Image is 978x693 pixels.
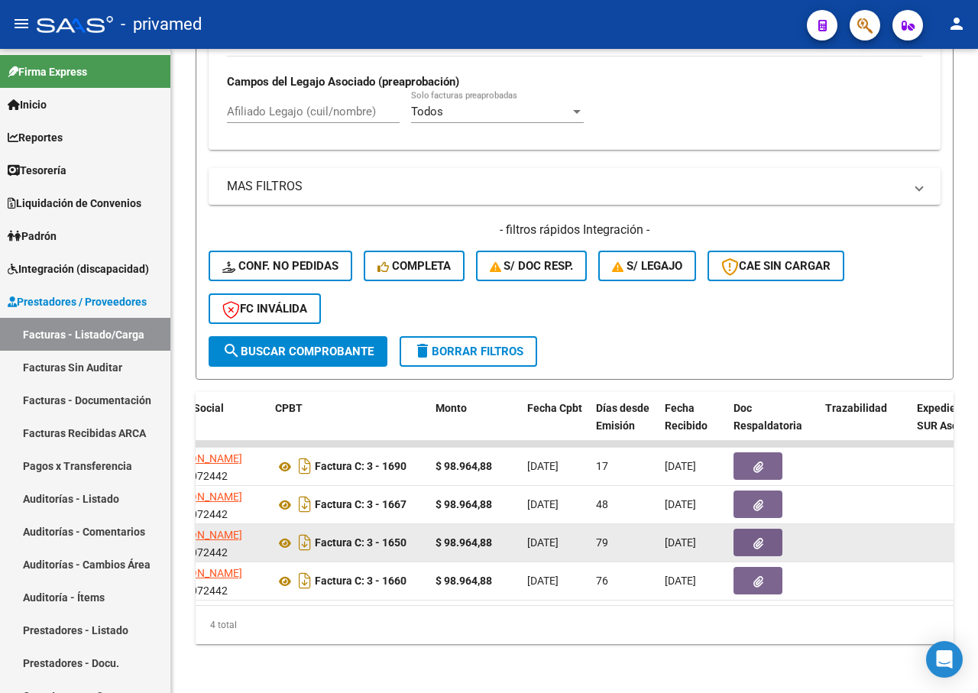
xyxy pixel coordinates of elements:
[8,63,87,80] span: Firma Express
[227,75,459,89] strong: Campos del Legajo Asociado (preaprobación)
[8,261,149,277] span: Integración (discapacidad)
[295,492,315,517] i: Descargar documento
[733,402,802,432] span: Doc Respaldatoria
[295,568,315,593] i: Descargar documento
[222,345,374,358] span: Buscar Comprobante
[209,251,352,281] button: Conf. no pedidas
[596,575,608,587] span: 76
[315,461,406,473] strong: Factura C: 3 - 1690
[8,96,47,113] span: Inicio
[825,402,887,414] span: Trazabilidad
[222,259,338,273] span: Conf. no pedidas
[222,302,307,316] span: FC Inválida
[429,392,521,459] datatable-header-cell: Monto
[315,499,406,511] strong: Factura C: 3 - 1667
[275,402,303,414] span: CPBT
[121,8,202,41] span: - privamed
[598,251,696,281] button: S/ legajo
[721,259,831,273] span: CAE SIN CARGAR
[590,392,659,459] datatable-header-cell: Días desde Emisión
[12,15,31,33] mat-icon: menu
[527,536,559,549] span: [DATE]
[295,454,315,478] i: Descargar documento
[596,402,649,432] span: Días desde Emisión
[436,498,492,510] strong: $ 98.964,88
[160,491,242,503] span: [PERSON_NAME]
[490,259,574,273] span: S/ Doc Resp.
[8,195,141,212] span: Liquidación de Convenios
[8,293,147,310] span: Prestadores / Proveedores
[596,498,608,510] span: 48
[315,537,406,549] strong: Factura C: 3 - 1650
[295,530,315,555] i: Descargar documento
[665,402,708,432] span: Fecha Recibido
[521,392,590,459] datatable-header-cell: Fecha Cpbt
[436,460,492,472] strong: $ 98.964,88
[269,392,429,459] datatable-header-cell: CPBT
[596,536,608,549] span: 79
[160,452,242,465] span: [PERSON_NAME]
[377,259,451,273] span: Completa
[527,498,559,510] span: [DATE]
[947,15,966,33] mat-icon: person
[436,536,492,549] strong: $ 98.964,88
[209,222,941,238] h4: - filtros rápidos Integración -
[160,565,263,597] div: 27332072442
[227,178,904,195] mat-panel-title: MAS FILTROS
[612,259,682,273] span: S/ legajo
[411,105,443,118] span: Todos
[596,460,608,472] span: 17
[727,392,819,459] datatable-header-cell: Doc Respaldatoria
[8,228,57,244] span: Padrón
[819,392,911,459] datatable-header-cell: Trazabilidad
[527,575,559,587] span: [DATE]
[209,168,941,205] mat-expansion-panel-header: MAS FILTROS
[315,575,406,588] strong: Factura C: 3 - 1660
[665,536,696,549] span: [DATE]
[527,402,582,414] span: Fecha Cpbt
[196,606,954,644] div: 4 total
[160,529,242,541] span: [PERSON_NAME]
[527,460,559,472] span: [DATE]
[8,129,63,146] span: Reportes
[659,392,727,459] datatable-header-cell: Fecha Recibido
[708,251,844,281] button: CAE SIN CARGAR
[436,402,467,414] span: Monto
[160,567,242,579] span: [PERSON_NAME]
[665,460,696,472] span: [DATE]
[413,342,432,360] mat-icon: delete
[413,345,523,358] span: Borrar Filtros
[665,575,696,587] span: [DATE]
[222,342,241,360] mat-icon: search
[8,162,66,179] span: Tesorería
[154,392,269,459] datatable-header-cell: Razón Social
[160,526,263,559] div: 27332072442
[160,488,263,520] div: 27332072442
[400,336,537,367] button: Borrar Filtros
[209,336,387,367] button: Buscar Comprobante
[476,251,588,281] button: S/ Doc Resp.
[364,251,465,281] button: Completa
[160,450,263,482] div: 27332072442
[926,641,963,678] div: Open Intercom Messenger
[209,293,321,324] button: FC Inválida
[665,498,696,510] span: [DATE]
[436,575,492,587] strong: $ 98.964,88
